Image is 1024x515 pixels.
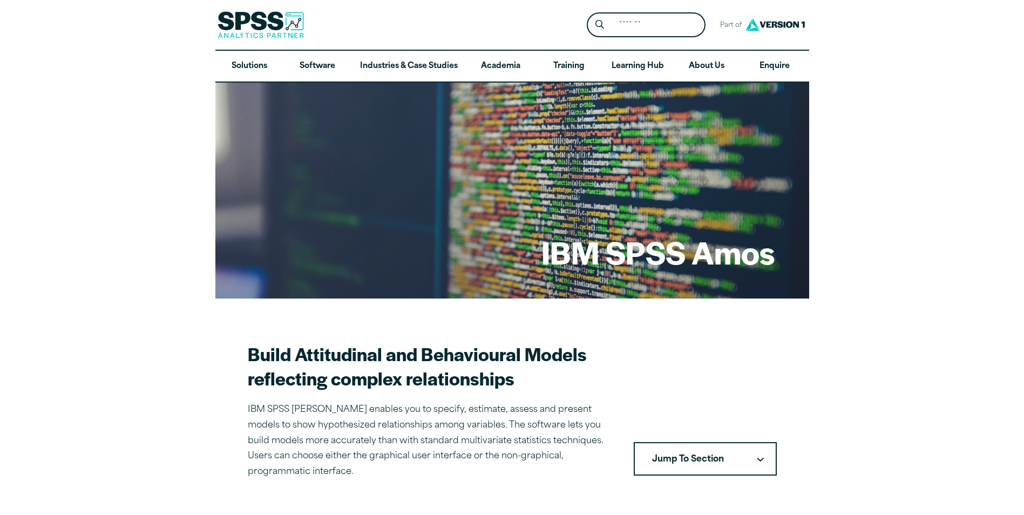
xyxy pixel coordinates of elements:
[743,15,808,35] img: Version1 Logo
[595,20,604,29] svg: Search magnifying glass icon
[218,11,304,38] img: SPSS Analytics Partner
[351,51,466,82] a: Industries & Case Studies
[248,402,608,480] p: IBM SPSS [PERSON_NAME] enables you to specify, estimate, assess and present models to show hypoth...
[714,18,743,33] span: Part of
[603,51,673,82] a: Learning Hub
[673,51,741,82] a: About Us
[215,51,809,82] nav: Desktop version of site main menu
[466,51,534,82] a: Academia
[634,442,777,476] nav: Table of Contents
[757,457,764,462] svg: Downward pointing chevron
[741,51,809,82] a: Enquire
[589,15,609,35] button: Search magnifying glass icon
[283,51,351,82] a: Software
[248,342,608,390] h2: Build Attitudinal and Behavioural Models reflecting complex relationships
[215,51,283,82] a: Solutions
[534,51,602,82] a: Training
[634,442,777,476] button: Jump To SectionDownward pointing chevron
[587,12,706,38] form: Site Header Search Form
[541,231,775,273] h1: IBM SPSS Amos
